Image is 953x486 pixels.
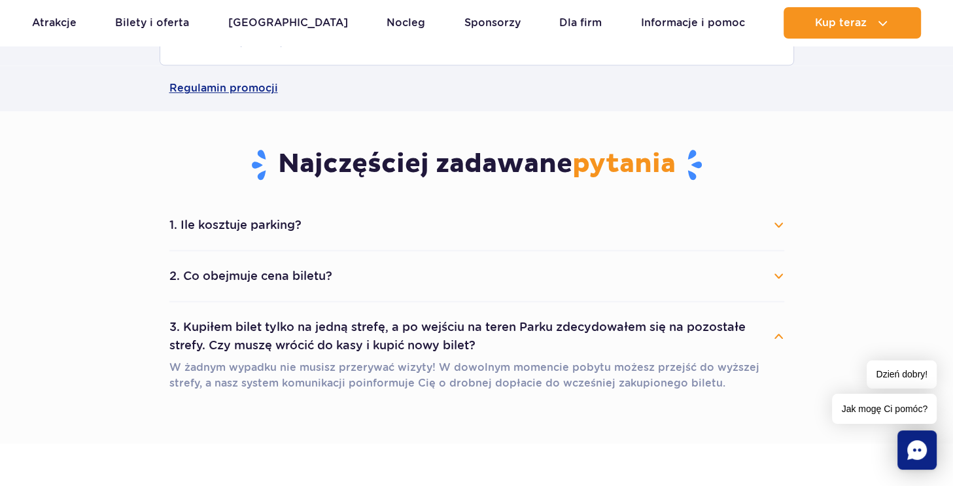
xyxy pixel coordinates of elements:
button: 1. Ile kosztuje parking? [169,211,784,239]
button: 3. Kupiłem bilet tylko na jedną strefę, a po wejściu na teren Parku zdecydowałem się na pozostałe... [169,313,784,360]
a: Sponsorzy [464,7,521,39]
span: Jak mogę Ci pomóc? [832,394,937,424]
p: W żadnym wypadku nie musisz przerywać wizyty! W dowolnym momencie pobytu możesz przejść do wyższe... [169,360,784,391]
a: Nocleg [387,7,425,39]
div: Chat [897,430,937,470]
a: [GEOGRAPHIC_DATA] [228,7,348,39]
h3: Najczęściej zadawane [169,148,784,182]
button: Kup teraz [784,7,921,39]
span: Kup teraz [815,17,867,29]
button: 2. Co obejmuje cena biletu? [169,262,784,290]
span: pytania [572,148,676,181]
a: Regulamin promocji [169,65,784,111]
a: Dla firm [559,7,602,39]
a: Informacje i pomoc [641,7,745,39]
a: Atrakcje [32,7,77,39]
span: Dzień dobry! [867,360,937,389]
a: Bilety i oferta [115,7,189,39]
